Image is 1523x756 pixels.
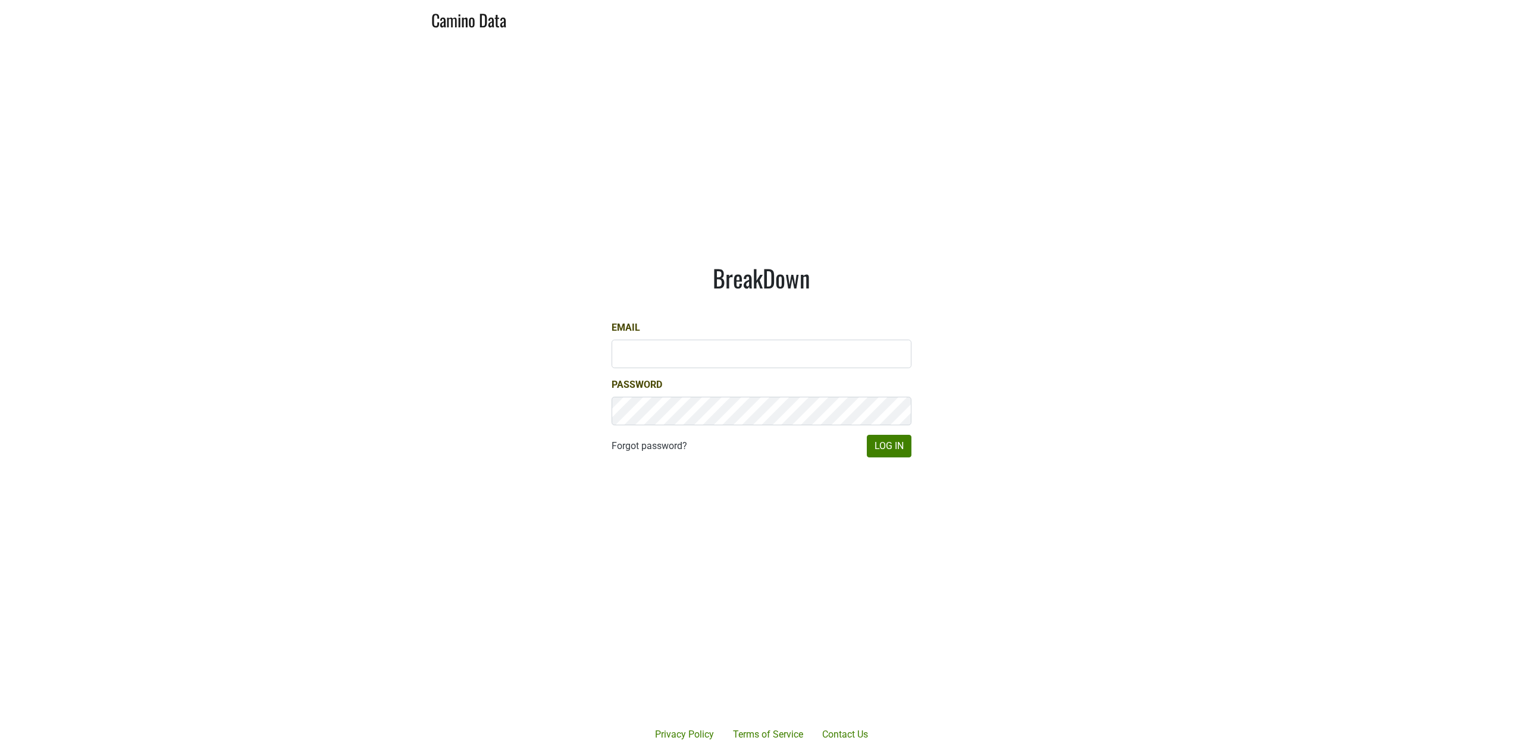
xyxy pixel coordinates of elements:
[813,723,878,746] a: Contact Us
[867,435,911,457] button: Log In
[431,5,506,33] a: Camino Data
[612,263,911,292] h1: BreakDown
[612,439,687,453] a: Forgot password?
[612,378,662,392] label: Password
[723,723,813,746] a: Terms of Service
[612,321,640,335] label: Email
[645,723,723,746] a: Privacy Policy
